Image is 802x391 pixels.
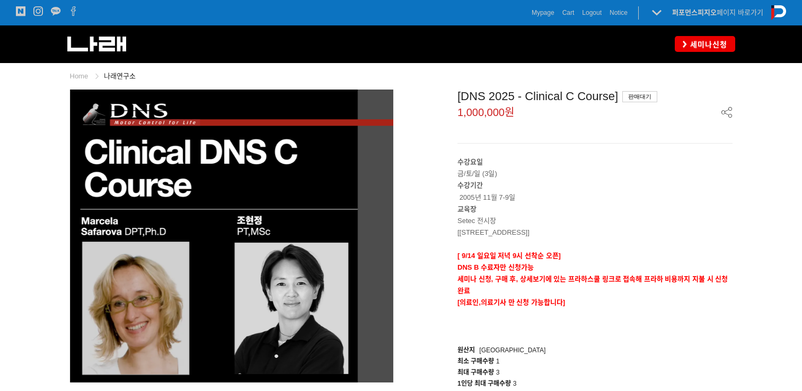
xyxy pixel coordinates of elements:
span: 최소 구매수량 [457,358,494,365]
div: 판매대기 [622,91,657,102]
span: 1인당 최대 구매수량 [457,380,511,387]
strong: 교육장 [457,205,477,213]
a: Cart [562,7,575,18]
strong: 퍼포먼스피지오 [672,8,717,16]
div: [DNS 2025 - Clinical C Course] [457,90,733,103]
p: 2005년 11월 7-9일 [457,180,733,203]
strong: 세미나 신청, 구매 후, 상세보기에 있는 프라하스쿨 링크로 접속해 프라하 비용까지 지불 시 신청완료 [457,275,728,295]
a: 세미나신청 [675,36,735,51]
span: 최대 구매수량 [457,369,494,376]
strong: 수강기간 [457,181,483,189]
span: 1,000,000원 [457,107,514,118]
span: [GEOGRAPHIC_DATA] [479,346,545,354]
a: Notice [610,7,628,18]
p: [[STREET_ADDRESS]] [457,227,733,238]
span: 원산지 [457,346,475,354]
span: 1 [496,358,500,365]
span: 3 [513,380,517,387]
strong: [의료인,의료기사 만 신청 가능합니다] [457,298,565,306]
span: 세미나신청 [687,39,727,50]
strong: [ 9/14 일요일 저녁 9시 선착순 오픈] [457,252,561,260]
a: 퍼포먼스피지오페이지 바로가기 [672,8,763,16]
strong: 수강요일 [457,158,483,166]
strong: DNS B 수료자만 신청가능 [457,263,534,271]
p: Setec 전시장 [457,215,733,227]
a: Logout [582,7,602,18]
a: Mypage [532,7,554,18]
a: 나래연구소 [104,72,136,80]
span: 3 [496,369,500,376]
a: Home [70,72,89,80]
p: 금/토/일 (3일) [457,156,733,180]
